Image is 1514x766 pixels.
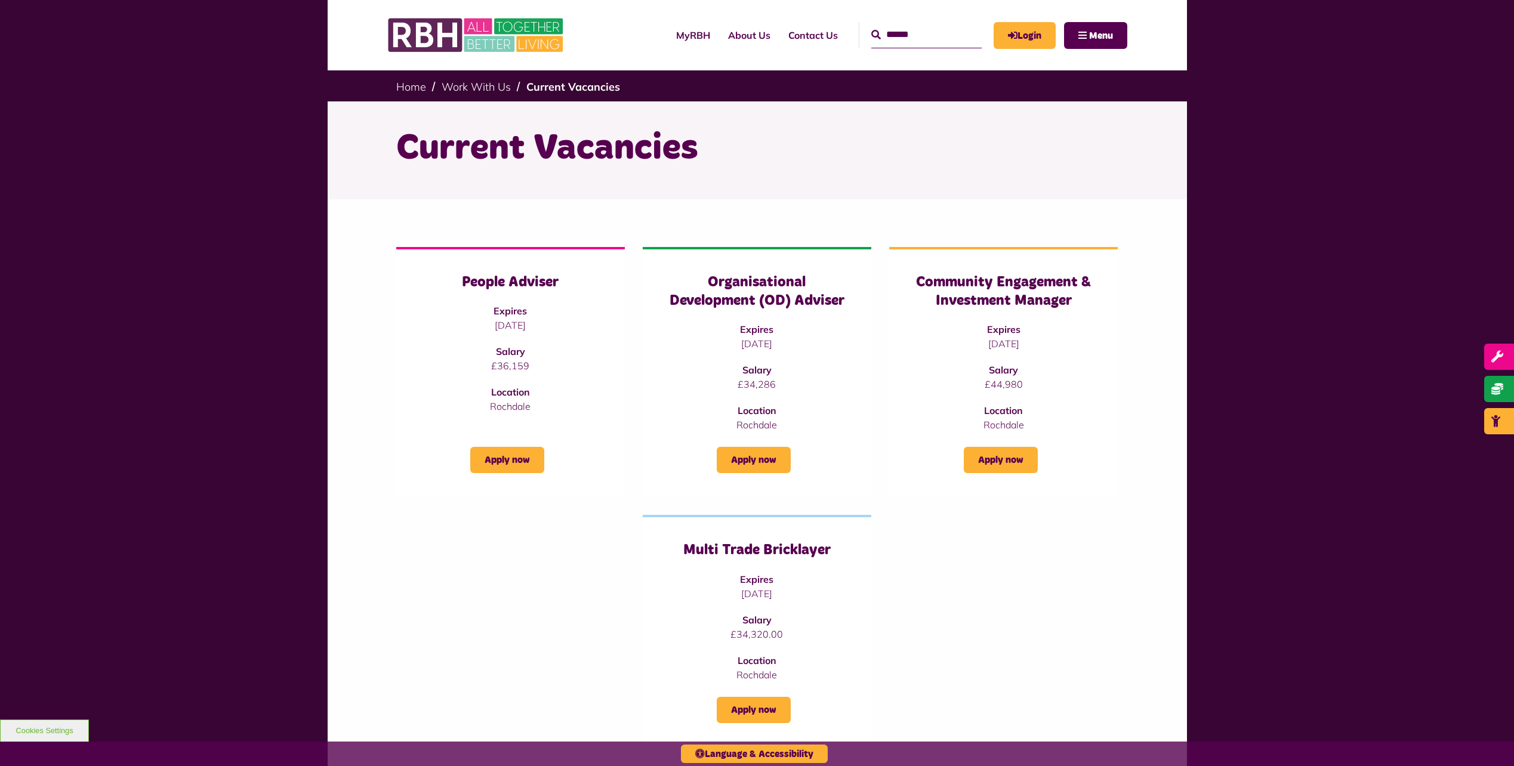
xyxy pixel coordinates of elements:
strong: Salary [742,364,772,376]
a: MyRBH [994,22,1056,49]
a: Apply now [717,447,791,473]
strong: Expires [740,573,773,585]
a: Contact Us [779,19,847,51]
strong: Expires [987,323,1020,335]
strong: Salary [742,614,772,626]
a: Apply now [470,447,544,473]
p: Rochdale [913,418,1094,432]
strong: Expires [740,323,773,335]
iframe: Netcall Web Assistant for live chat [1460,712,1514,766]
p: £44,980 [913,377,1094,391]
a: Work With Us [442,80,511,94]
a: Current Vacancies [526,80,620,94]
p: £34,320.00 [667,627,847,641]
p: [DATE] [667,586,847,601]
a: Apply now [717,697,791,723]
strong: Location [491,386,530,398]
strong: Salary [496,345,525,357]
h3: Multi Trade Bricklayer [667,541,847,560]
strong: Location [738,654,776,666]
a: Apply now [964,447,1038,473]
a: Home [396,80,426,94]
p: [DATE] [667,336,847,351]
strong: Location [738,404,776,416]
p: Rochdale [420,399,601,413]
p: Rochdale [667,418,847,432]
p: £34,286 [667,377,847,391]
p: [DATE] [913,336,1094,351]
h1: Current Vacancies [396,125,1118,172]
span: Menu [1089,31,1113,41]
button: Language & Accessibility [681,745,828,763]
button: Navigation [1064,22,1127,49]
img: RBH [387,12,566,58]
strong: Location [984,404,1023,416]
h3: Organisational Development (OD) Adviser [667,273,847,310]
p: Rochdale [667,668,847,682]
h3: People Adviser [420,273,601,292]
p: £36,159 [420,359,601,373]
a: MyRBH [667,19,719,51]
strong: Expires [494,305,527,317]
a: About Us [719,19,779,51]
h3: Community Engagement & Investment Manager [913,273,1094,310]
p: [DATE] [420,318,601,332]
strong: Salary [989,364,1018,376]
